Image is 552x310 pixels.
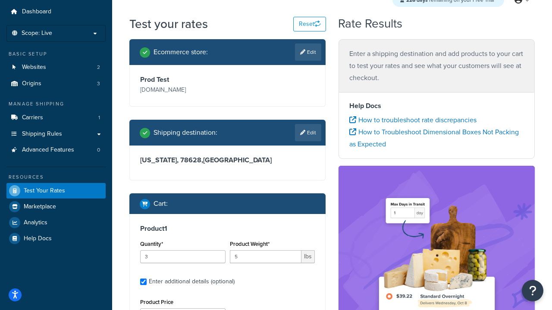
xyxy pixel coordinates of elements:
h2: Rate Results [338,17,402,31]
a: Websites2 [6,59,106,75]
h3: [US_STATE], 78628 , [GEOGRAPHIC_DATA] [140,156,315,164]
a: Advanced Features0 [6,142,106,158]
h2: Cart : [154,200,168,208]
span: Dashboard [22,8,51,15]
li: Advanced Features [6,142,106,158]
span: Websites [22,64,46,71]
span: Advanced Features [22,146,74,154]
a: How to troubleshoot rate discrepancies [349,115,477,125]
span: 3 [97,80,100,87]
span: Shipping Rules [22,130,62,138]
a: Edit [295,124,321,141]
a: Edit [295,43,321,61]
button: Open Resource Center [522,280,543,301]
span: Scope: Live [22,30,52,37]
span: lbs [301,250,315,263]
a: Analytics [6,215,106,230]
li: Websites [6,59,106,75]
a: Shipping Rules [6,126,106,142]
span: Help Docs [24,235,52,242]
h1: Test your rates [129,15,208,32]
h3: Product 1 [140,224,315,233]
p: [DOMAIN_NAME] [140,84,226,96]
span: Marketplace [24,203,56,211]
a: Origins3 [6,76,106,92]
input: Enter additional details (optional) [140,279,147,285]
div: Manage Shipping [6,100,106,108]
div: Resources [6,174,106,181]
span: Origins [22,80,41,87]
span: 0 [97,146,100,154]
span: 2 [97,64,100,71]
li: Carriers [6,110,106,126]
h4: Help Docs [349,101,524,111]
p: Enter a shipping destination and add products to your cart to test your rates and see what your c... [349,48,524,84]
input: 0 [140,250,226,263]
span: 1 [98,114,100,121]
span: Analytics [24,219,47,226]
div: Basic Setup [6,50,106,58]
h2: Ecommerce store : [154,48,208,56]
div: Enter additional details (optional) [149,276,235,288]
a: How to Troubleshoot Dimensional Boxes Not Packing as Expected [349,127,519,149]
input: 0.00 [230,250,302,263]
h3: Prod Test [140,75,226,84]
a: Marketplace [6,199,106,214]
h2: Shipping destination : [154,129,217,136]
a: Help Docs [6,231,106,246]
span: Test Your Rates [24,187,65,195]
label: Product Weight* [230,241,270,247]
a: Test Your Rates [6,183,106,198]
button: Reset [293,17,326,31]
li: Origins [6,76,106,92]
label: Quantity* [140,241,163,247]
span: Carriers [22,114,43,121]
label: Product Price [140,299,173,305]
a: Dashboard [6,4,106,20]
a: Carriers1 [6,110,106,126]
